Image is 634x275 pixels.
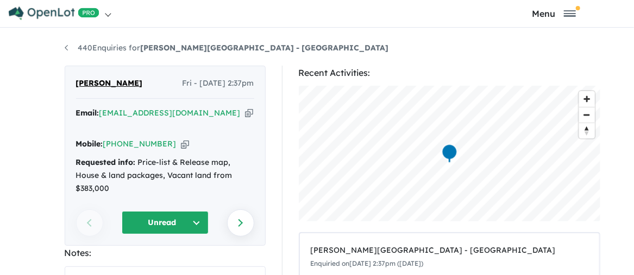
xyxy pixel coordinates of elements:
[183,77,254,90] span: Fri - [DATE] 2:37pm
[579,123,595,138] button: Reset bearing to north
[579,91,595,107] button: Zoom in
[477,8,631,18] button: Toggle navigation
[76,157,136,167] strong: Requested info:
[245,107,253,119] button: Copy
[441,144,457,164] div: Map marker
[299,86,600,221] canvas: Map
[579,107,595,123] button: Zoom out
[181,138,189,150] button: Copy
[99,108,241,118] a: [EMAIL_ADDRESS][DOMAIN_NAME]
[65,246,266,260] div: Notes:
[103,139,177,149] a: [PHONE_NUMBER]
[141,43,389,53] strong: [PERSON_NAME][GEOGRAPHIC_DATA] - [GEOGRAPHIC_DATA]
[65,43,389,53] a: 440Enquiries for[PERSON_NAME][GEOGRAPHIC_DATA] - [GEOGRAPHIC_DATA]
[65,42,570,55] nav: breadcrumb
[76,156,254,195] div: Price-list & Release map, House & land packages, Vacant land from $383,000
[76,77,143,90] span: [PERSON_NAME]
[311,259,424,267] small: Enquiried on [DATE] 2:37pm ([DATE])
[579,107,595,123] span: Zoom out
[76,108,99,118] strong: Email:
[76,139,103,149] strong: Mobile:
[9,7,99,20] img: Openlot PRO Logo White
[311,244,588,257] div: [PERSON_NAME][GEOGRAPHIC_DATA] - [GEOGRAPHIC_DATA]
[122,211,209,234] button: Unread
[299,66,600,80] div: Recent Activities:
